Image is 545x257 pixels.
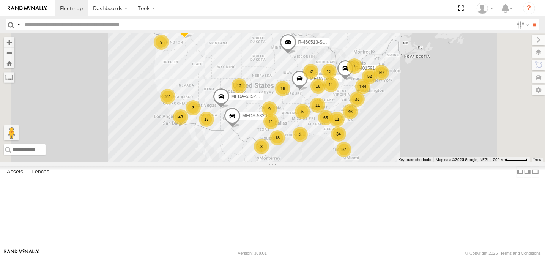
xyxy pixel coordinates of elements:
div: 43 [173,109,188,125]
div: 134 [355,79,370,94]
div: 11 [323,77,339,92]
button: Zoom in [4,37,14,47]
i: ? [523,2,535,14]
div: 11 [310,98,325,113]
div: 97 [336,142,351,157]
label: Dock Summary Table to the Right [524,166,531,177]
label: Search Filter Options [514,19,530,30]
div: 46 [343,104,358,119]
div: 33 [350,91,365,107]
img: rand-logo.svg [8,6,47,11]
label: Measure [4,72,14,83]
div: 7 [347,58,362,74]
span: R-460513-Swing [298,40,332,45]
span: Map data ©2025 Google, INEGI [436,158,488,162]
label: Map Settings [532,85,545,95]
div: 3 [254,139,269,154]
button: Drag Pegman onto the map to open Street View [4,125,19,140]
div: Ramon Guerrero [474,3,496,14]
div: 65 [318,110,333,125]
a: Terms (opens in new tab) [534,158,542,161]
label: Search Query [16,19,22,30]
div: 11 [329,112,345,127]
button: Zoom out [4,47,14,58]
div: 13 [321,64,337,79]
div: 59 [374,65,389,80]
button: Keyboard shortcuts [399,157,431,162]
a: Visit our Website [4,249,39,257]
div: 17 [199,112,214,127]
div: 9 [154,35,169,50]
div: Version: 308.01 [238,251,267,255]
div: 27 [160,89,175,104]
span: MEDA-535214-Roll [231,94,270,99]
div: 3 [186,100,201,115]
a: Terms and Conditions [501,251,541,255]
div: 16 [275,81,290,96]
button: Zoom Home [4,58,14,68]
div: 52 [362,69,377,84]
div: 9 [262,101,277,117]
div: 5 [295,104,310,119]
div: © Copyright 2025 - [465,251,541,255]
label: Dock Summary Table to the Left [516,166,524,177]
span: R-401591 [355,66,375,71]
div: 3 [293,127,308,142]
div: 34 [331,126,346,142]
div: 18 [270,130,285,145]
span: MEDA-532005-Roll [242,113,281,118]
div: 16 [310,79,326,94]
div: 11 [263,114,279,129]
span: 500 km [493,158,506,162]
label: Assets [3,167,27,177]
div: 12 [232,78,247,93]
div: 52 [303,64,318,79]
label: Hide Summary Table [532,166,539,177]
label: Fences [28,167,53,177]
button: Map Scale: 500 km per 53 pixels [491,157,530,162]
